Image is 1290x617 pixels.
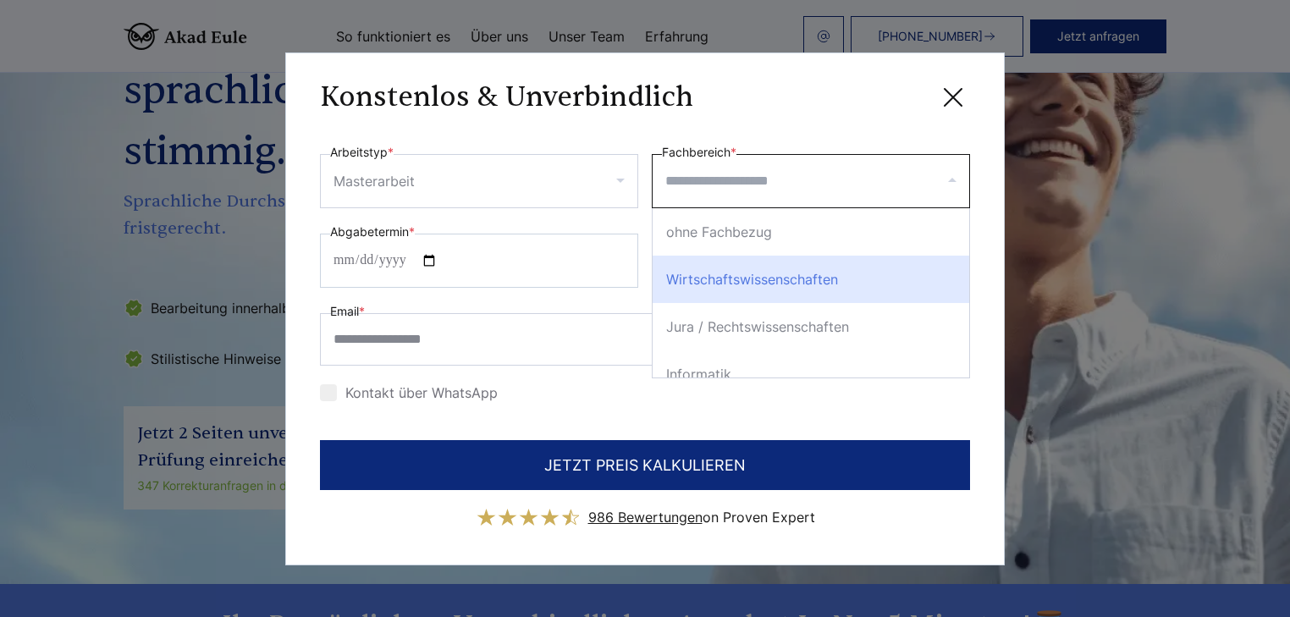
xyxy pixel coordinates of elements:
[662,142,736,163] label: Fachbereich
[653,208,969,256] div: ohne Fachbezug
[653,303,969,350] div: Jura / Rechtswissenschaften
[330,222,415,242] label: Abgabetermin
[320,80,693,114] h3: Konstenlos & Unverbindlich
[320,440,970,490] button: JETZT PREIS KALKULIEREN
[653,350,969,398] div: Informatik
[330,301,365,322] label: Email
[330,142,394,163] label: Arbeitstyp
[588,509,703,526] span: 986 Bewertungen
[653,256,969,303] div: Wirtschaftswissenschaften
[588,504,815,531] div: on Proven Expert
[334,168,415,195] div: Masterarbeit
[320,384,498,401] label: Kontakt über WhatsApp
